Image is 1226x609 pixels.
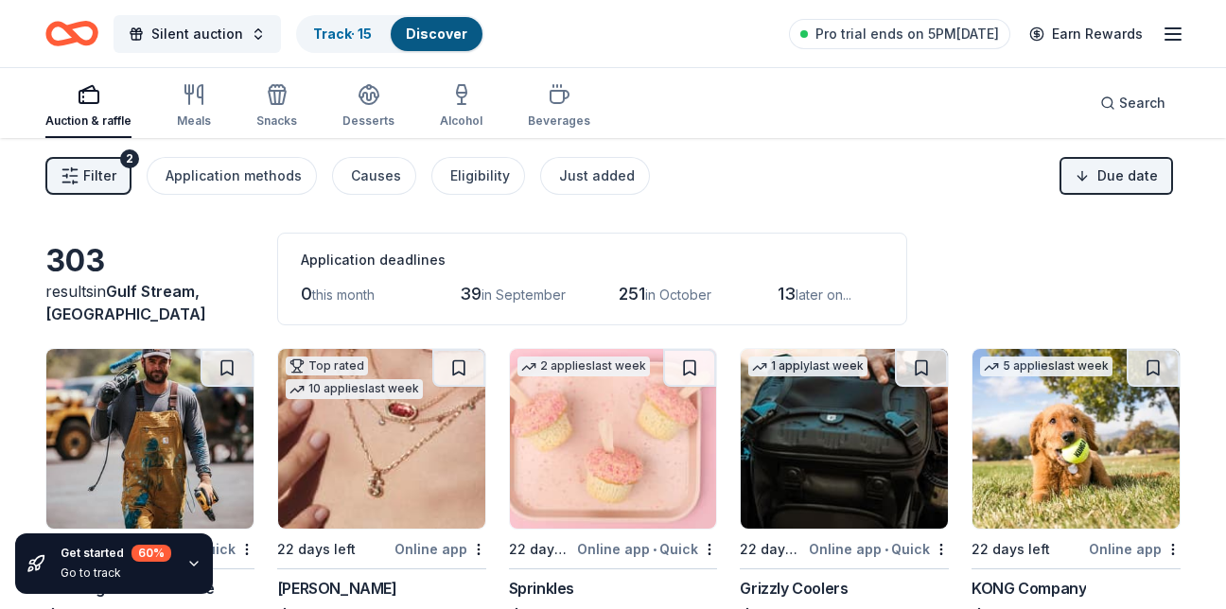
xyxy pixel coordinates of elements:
[815,23,999,45] span: Pro trial ends on 5PM[DATE]
[559,165,635,187] div: Just added
[394,537,486,561] div: Online app
[61,545,171,562] div: Get started
[278,349,485,529] img: Image for Kendra Scott
[972,349,1180,529] img: Image for KONG Company
[796,287,851,303] span: later on...
[1097,165,1158,187] span: Due date
[286,357,368,375] div: Top rated
[256,76,297,138] button: Snacks
[45,282,206,323] span: Gulf Stream, [GEOGRAPHIC_DATA]
[740,577,848,600] div: Grizzly Coolers
[528,113,590,129] div: Beverages
[517,357,650,376] div: 2 applies last week
[342,76,394,138] button: Desserts
[114,15,281,53] button: Silent auction
[151,23,243,45] span: Silent auction
[131,545,171,562] div: 60 %
[619,284,645,304] span: 251
[45,280,254,325] div: results
[256,113,297,129] div: Snacks
[120,149,139,168] div: 2
[301,284,312,304] span: 0
[83,165,116,187] span: Filter
[577,537,717,561] div: Online app Quick
[645,287,711,303] span: in October
[440,76,482,138] button: Alcohol
[45,76,131,138] button: Auction & raffle
[1060,157,1173,195] button: Due date
[406,26,467,42] a: Discover
[332,157,416,195] button: Causes
[166,165,302,187] div: Application methods
[440,113,482,129] div: Alcohol
[741,349,948,529] img: Image for Grizzly Coolers
[748,357,867,376] div: 1 apply last week
[1018,17,1154,51] a: Earn Rewards
[147,157,317,195] button: Application methods
[980,357,1112,376] div: 5 applies last week
[460,284,482,304] span: 39
[312,287,375,303] span: this month
[177,113,211,129] div: Meals
[177,76,211,138] button: Meals
[45,157,131,195] button: Filter2
[653,542,657,557] span: •
[431,157,525,195] button: Eligibility
[789,19,1010,49] a: Pro trial ends on 5PM[DATE]
[884,542,888,557] span: •
[1085,84,1181,122] button: Search
[296,15,484,53] button: Track· 15Discover
[342,113,394,129] div: Desserts
[351,165,401,187] div: Causes
[509,538,574,561] div: 22 days left
[450,165,510,187] div: Eligibility
[540,157,650,195] button: Just added
[301,249,884,271] div: Application deadlines
[509,577,574,600] div: Sprinkles
[45,11,98,56] a: Home
[277,577,397,600] div: [PERSON_NAME]
[778,284,796,304] span: 13
[45,242,254,280] div: 303
[510,349,717,529] img: Image for Sprinkles
[740,538,805,561] div: 22 days left
[482,287,566,303] span: in September
[972,538,1050,561] div: 22 days left
[1089,537,1181,561] div: Online app
[45,113,131,129] div: Auction & raffle
[809,537,949,561] div: Online app Quick
[972,577,1086,600] div: KONG Company
[286,379,423,399] div: 10 applies last week
[313,26,372,42] a: Track· 15
[45,282,206,323] span: in
[46,349,254,529] img: Image for Working Person's Store
[1119,92,1165,114] span: Search
[61,565,171,581] div: Go to track
[528,76,590,138] button: Beverages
